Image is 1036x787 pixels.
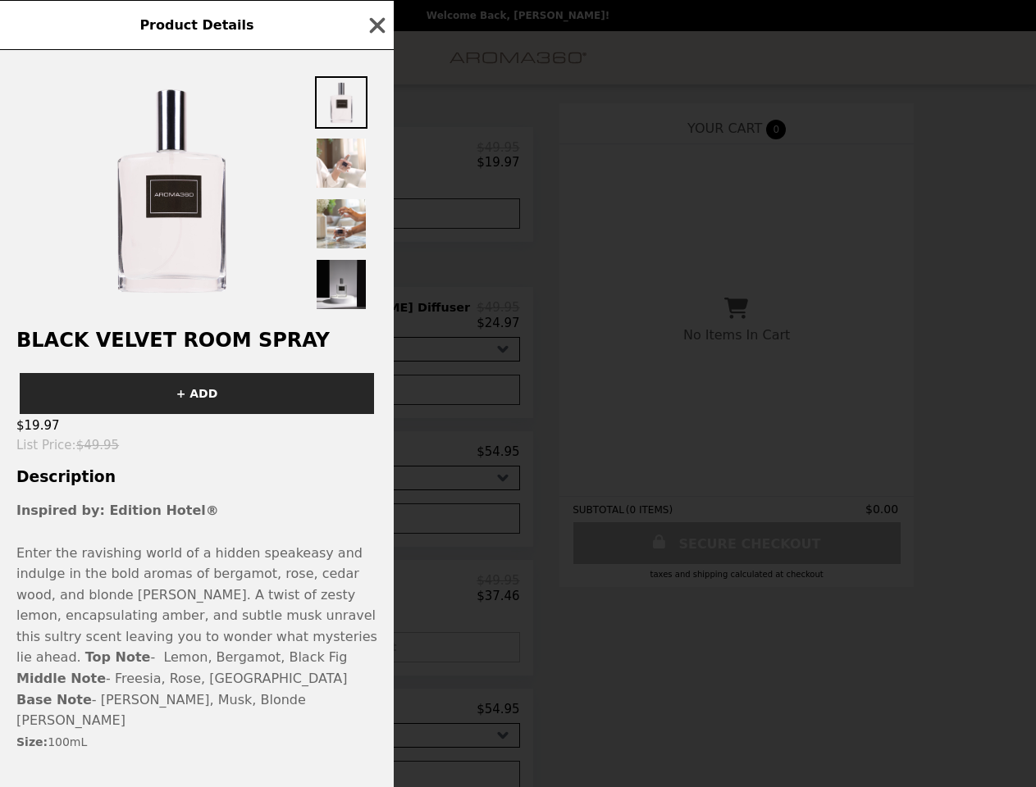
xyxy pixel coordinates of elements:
span: $49.95 [76,438,120,453]
strong: Top Note [85,649,151,665]
button: + ADD [20,373,374,414]
img: Thumbnail 4 [315,258,367,311]
strong: Size: [16,735,48,748]
span: - Lemon, Bergamot, Black Fig [85,649,348,665]
span: 100mL [48,735,87,748]
img: Thumbnail 1 [315,76,367,129]
span: - [PERSON_NAME], Musk, Blonde [PERSON_NAME] [16,692,306,729]
p: Enter the ravishing world of a hidden speakeasy and indulge in the bold aromas of bergamot, rose,... [16,545,377,666]
span: Product Details [139,17,253,33]
strong: Base Note [16,692,92,707]
img: Thumbnail 3 [315,198,367,250]
strong: Inspired by: Edition Hotel® [16,503,219,518]
span: - Freesia, Rose, [GEOGRAPHIC_DATA] [16,671,347,686]
img: Default Title [48,66,294,312]
strong: Middle Note [16,671,106,686]
img: Thumbnail 2 [315,137,367,189]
